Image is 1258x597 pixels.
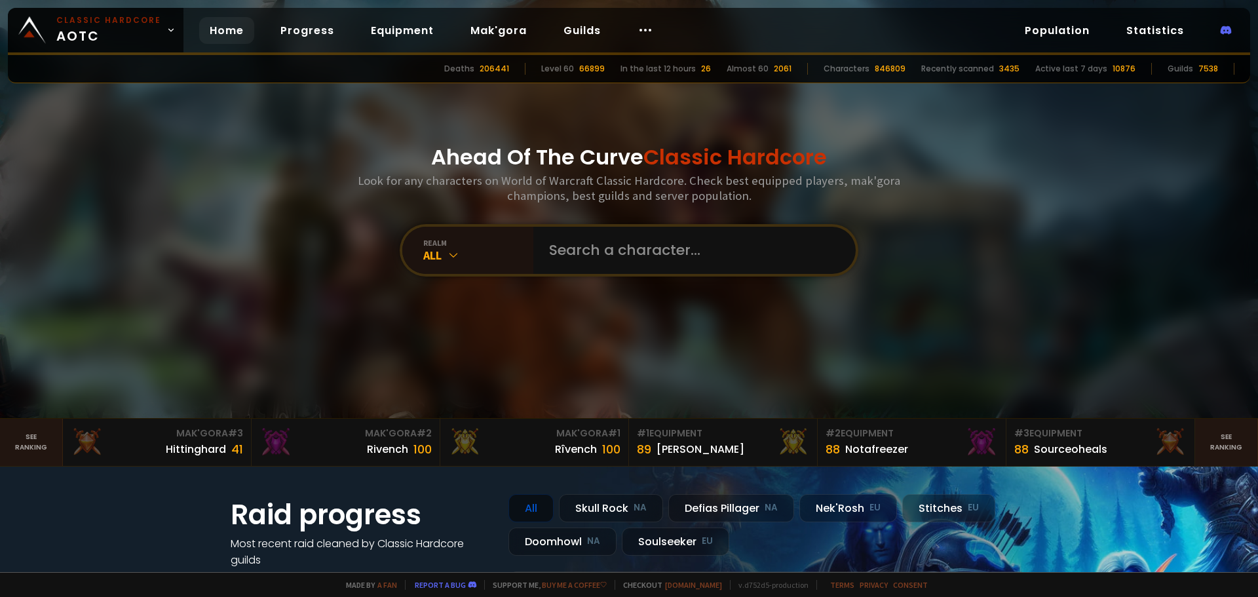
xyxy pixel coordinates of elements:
[1116,17,1194,44] a: Statistics
[634,501,647,514] small: NA
[1014,17,1100,44] a: Population
[423,248,533,263] div: All
[579,63,605,75] div: 66899
[1014,427,1029,440] span: # 3
[417,427,432,440] span: # 2
[541,63,574,75] div: Level 60
[921,63,994,75] div: Recently scanned
[893,580,928,590] a: Consent
[637,427,809,440] div: Equipment
[63,419,252,466] a: Mak'Gora#3Hittinghard41
[637,440,651,458] div: 89
[1014,440,1029,458] div: 88
[559,494,663,522] div: Skull Rock
[587,535,600,548] small: NA
[1035,63,1107,75] div: Active last 7 days
[657,441,744,457] div: [PERSON_NAME]
[774,63,791,75] div: 2061
[553,17,611,44] a: Guilds
[824,63,869,75] div: Characters
[730,580,809,590] span: v. d752d5 - production
[869,501,881,514] small: EU
[484,580,607,590] span: Support me,
[875,63,905,75] div: 846809
[702,535,713,548] small: EU
[1198,63,1218,75] div: 7538
[727,63,769,75] div: Almost 60
[1113,63,1135,75] div: 10876
[460,17,537,44] a: Mak'gora
[602,440,620,458] div: 100
[826,427,841,440] span: # 2
[338,580,397,590] span: Made by
[765,501,778,514] small: NA
[999,63,1020,75] div: 3435
[1034,441,1107,457] div: Sourceoheals
[353,173,905,203] h3: Look for any characters on World of Warcraft Classic Hardcore. Check best equipped players, mak'g...
[231,569,316,584] a: See all progress
[826,440,840,458] div: 88
[968,501,979,514] small: EU
[270,17,345,44] a: Progress
[508,494,554,522] div: All
[71,427,243,440] div: Mak'Gora
[1168,63,1193,75] div: Guilds
[845,441,908,457] div: Notafreezer
[367,441,408,457] div: Rivench
[231,535,493,568] h4: Most recent raid cleaned by Classic Hardcore guilds
[615,580,722,590] span: Checkout
[448,427,620,440] div: Mak'Gora
[902,494,995,522] div: Stitches
[665,580,722,590] a: [DOMAIN_NAME]
[622,528,729,556] div: Soulseeker
[431,142,827,173] h1: Ahead Of The Curve
[701,63,711,75] div: 26
[415,580,466,590] a: Report a bug
[199,17,254,44] a: Home
[608,427,620,440] span: # 1
[231,440,243,458] div: 41
[166,441,226,457] div: Hittinghard
[508,528,617,556] div: Doomhowl
[826,427,998,440] div: Equipment
[818,419,1006,466] a: #2Equipment88Notafreezer
[56,14,161,46] span: AOTC
[799,494,897,522] div: Nek'Rosh
[542,580,607,590] a: Buy me a coffee
[252,419,440,466] a: Mak'Gora#2Rivench100
[423,238,533,248] div: realm
[629,419,818,466] a: #1Equipment89[PERSON_NAME]
[56,14,161,26] small: Classic Hardcore
[8,8,183,52] a: Classic HardcoreAOTC
[830,580,854,590] a: Terms
[444,63,474,75] div: Deaths
[860,580,888,590] a: Privacy
[637,427,649,440] span: # 1
[360,17,444,44] a: Equipment
[1014,427,1187,440] div: Equipment
[440,419,629,466] a: Mak'Gora#1Rîvench100
[668,494,794,522] div: Defias Pillager
[1195,419,1258,466] a: Seeranking
[231,494,493,535] h1: Raid progress
[413,440,432,458] div: 100
[377,580,397,590] a: a fan
[259,427,432,440] div: Mak'Gora
[620,63,696,75] div: In the last 12 hours
[1006,419,1195,466] a: #3Equipment88Sourceoheals
[555,441,597,457] div: Rîvench
[480,63,509,75] div: 206441
[541,227,840,274] input: Search a character...
[643,142,827,172] span: Classic Hardcore
[228,427,243,440] span: # 3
